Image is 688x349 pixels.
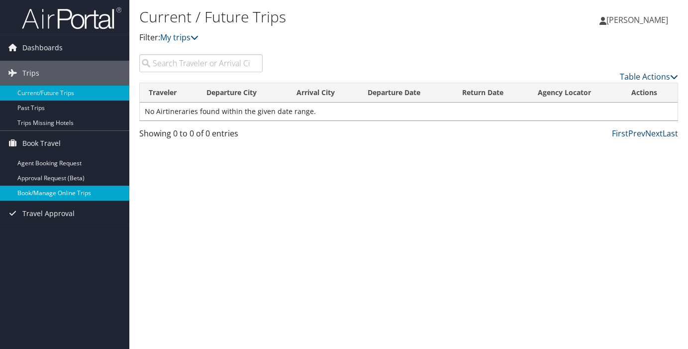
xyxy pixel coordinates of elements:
img: airportal-logo.png [22,6,121,30]
span: [PERSON_NAME] [606,14,668,25]
th: Departure Date: activate to sort column descending [359,83,453,103]
div: Showing 0 to 0 of 0 entries [139,127,263,144]
th: Arrival City: activate to sort column ascending [288,83,359,103]
th: Return Date: activate to sort column ascending [453,83,529,103]
a: [PERSON_NAME] [599,5,678,35]
p: Filter: [139,31,498,44]
a: First [612,128,628,139]
th: Agency Locator: activate to sort column ascending [529,83,622,103]
span: Trips [22,61,39,86]
span: Book Travel [22,131,61,156]
a: Prev [628,128,645,139]
span: Dashboards [22,35,63,60]
td: No Airtineraries found within the given date range. [140,103,678,120]
h1: Current / Future Trips [139,6,498,27]
th: Actions [622,83,678,103]
th: Departure City: activate to sort column ascending [197,83,288,103]
a: My trips [160,32,198,43]
span: Travel Approval [22,201,75,226]
a: Table Actions [620,71,678,82]
a: Next [645,128,663,139]
a: Last [663,128,678,139]
input: Search Traveler or Arrival City [139,54,263,72]
th: Traveler: activate to sort column ascending [140,83,197,103]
